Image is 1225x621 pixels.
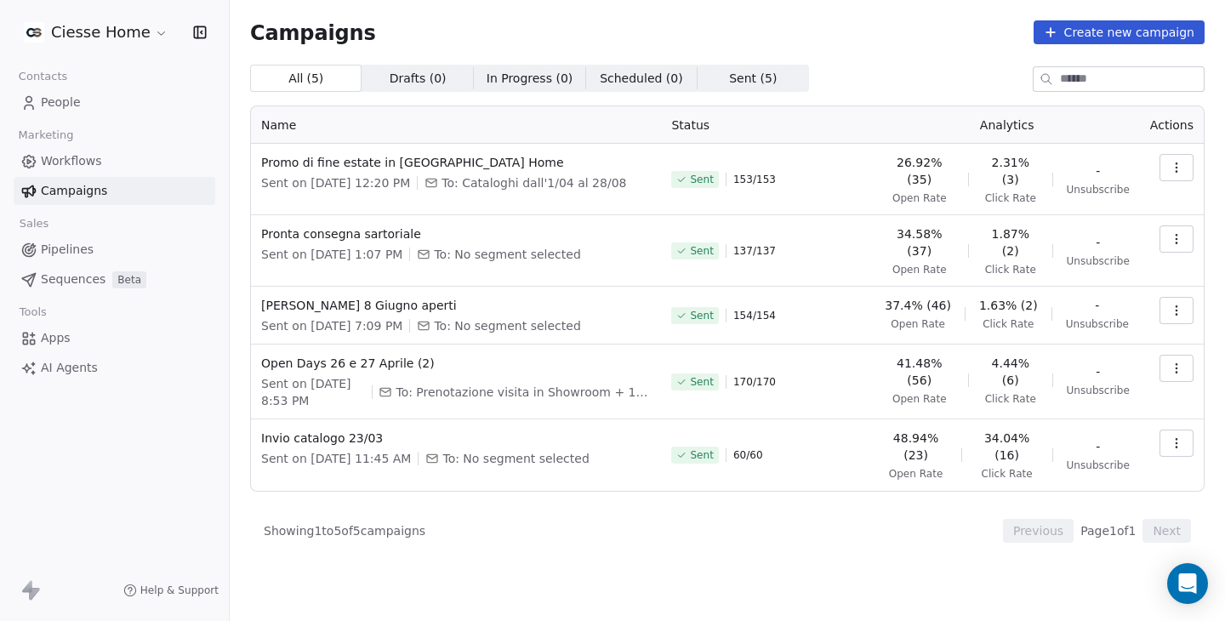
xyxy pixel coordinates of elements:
[14,177,215,205] a: Campaigns
[434,246,580,263] span: To: No segment selected
[261,154,651,171] span: Promo di fine estate in [GEOGRAPHIC_DATA] Home
[891,317,945,331] span: Open Rate
[41,271,105,288] span: Sequences
[1066,317,1129,331] span: Unsubscribe
[979,297,1038,314] span: 1.63% (2)
[51,21,151,43] span: Ciesse Home
[690,173,713,186] span: Sent
[885,297,951,314] span: 37.4% (46)
[1096,363,1100,380] span: -
[985,392,1036,406] span: Click Rate
[24,22,44,43] img: 391627526_642008681451298_2136090025570598449_n%20(2).jpg
[985,263,1036,276] span: Click Rate
[261,430,651,447] span: Invio catalogo 23/03
[983,154,1039,188] span: 2.31% (3)
[983,355,1039,389] span: 4.44% (6)
[733,448,763,462] span: 60 / 60
[41,182,107,200] span: Campaigns
[985,191,1036,205] span: Click Rate
[690,244,713,258] span: Sent
[1096,438,1100,455] span: -
[261,375,365,409] span: Sent on [DATE] 8:53 PM
[1142,519,1191,543] button: Next
[1067,183,1130,197] span: Unsubscribe
[390,70,447,88] span: Drafts ( 0 )
[250,20,376,44] span: Campaigns
[41,152,102,170] span: Workflows
[892,392,947,406] span: Open Rate
[14,354,215,382] a: AI Agents
[11,64,75,89] span: Contacts
[14,324,215,352] a: Apps
[41,329,71,347] span: Apps
[442,450,589,467] span: To: No segment selected
[892,263,947,276] span: Open Rate
[733,375,776,389] span: 170 / 170
[14,265,215,293] a: SequencesBeta
[729,70,777,88] span: Sent ( 5 )
[140,584,219,597] span: Help & Support
[261,174,410,191] span: Sent on [DATE] 12:20 PM
[1096,162,1100,179] span: -
[1067,384,1130,397] span: Unsubscribe
[884,225,954,259] span: 34.58% (37)
[690,309,713,322] span: Sent
[884,154,954,188] span: 26.92% (35)
[12,211,56,236] span: Sales
[733,244,776,258] span: 137 / 137
[892,191,947,205] span: Open Rate
[123,584,219,597] a: Help & Support
[884,355,954,389] span: 41.48% (56)
[396,384,651,401] span: To: Prenotazione visita in Showroom + 1 more
[1140,106,1204,144] th: Actions
[1095,297,1099,314] span: -
[889,467,943,481] span: Open Rate
[264,522,425,539] span: Showing 1 to 5 of 5 campaigns
[976,430,1039,464] span: 34.04% (16)
[261,246,402,263] span: Sent on [DATE] 1:07 PM
[661,106,874,144] th: Status
[112,271,146,288] span: Beta
[1067,254,1130,268] span: Unsubscribe
[983,225,1039,259] span: 1.87% (2)
[261,355,651,372] span: Open Days 26 e 27 Aprile (2)
[733,309,776,322] span: 154 / 154
[41,359,98,377] span: AI Agents
[733,173,776,186] span: 153 / 153
[1167,563,1208,604] div: Open Intercom Messenger
[1067,459,1130,472] span: Unsubscribe
[261,225,651,242] span: Pronta consegna sartoriale
[434,317,580,334] span: To: No segment selected
[41,241,94,259] span: Pipelines
[884,430,947,464] span: 48.94% (23)
[690,448,713,462] span: Sent
[14,88,215,117] a: People
[251,106,661,144] th: Name
[442,174,626,191] span: To: Cataloghi dall'1/04 al 28/08
[20,18,172,47] button: Ciesse Home
[14,147,215,175] a: Workflows
[261,317,402,334] span: Sent on [DATE] 7:09 PM
[981,467,1032,481] span: Click Rate
[12,299,54,325] span: Tools
[1003,519,1074,543] button: Previous
[1080,522,1136,539] span: Page 1 of 1
[983,317,1034,331] span: Click Rate
[1096,234,1100,251] span: -
[11,122,81,148] span: Marketing
[41,94,81,111] span: People
[14,236,215,264] a: Pipelines
[600,70,683,88] span: Scheduled ( 0 )
[487,70,573,88] span: In Progress ( 0 )
[261,297,651,314] span: [PERSON_NAME] 8 Giugno aperti
[874,106,1139,144] th: Analytics
[1034,20,1205,44] button: Create new campaign
[690,375,713,389] span: Sent
[261,450,411,467] span: Sent on [DATE] 11:45 AM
